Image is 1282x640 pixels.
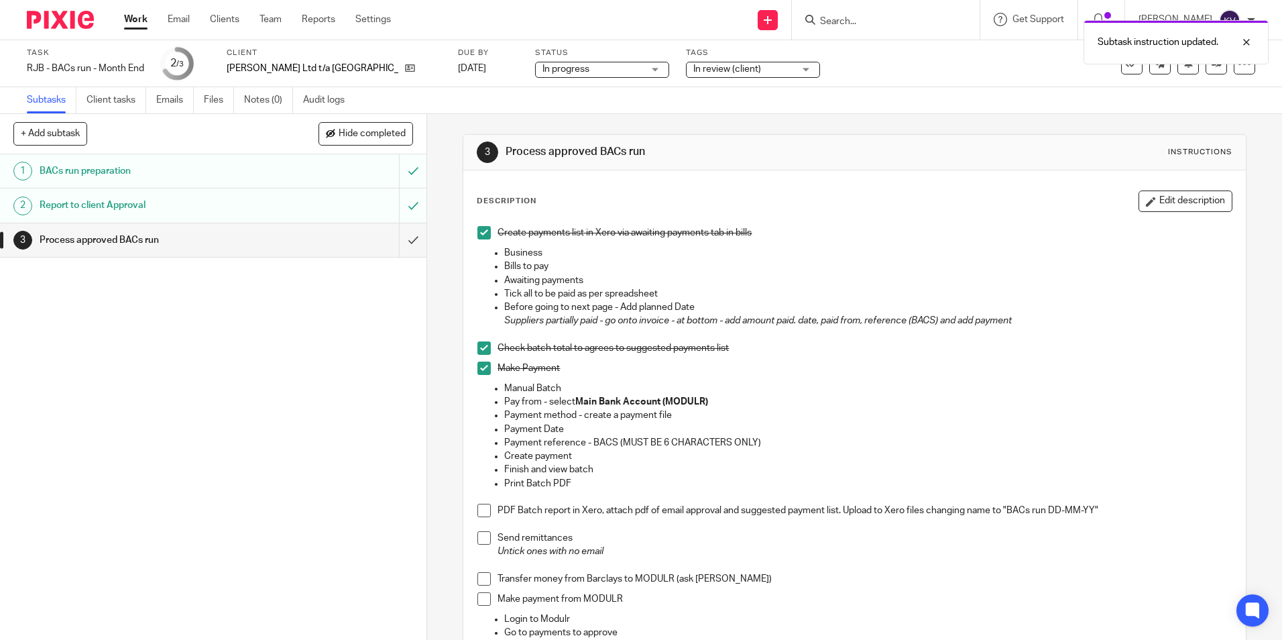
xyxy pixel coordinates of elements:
[498,226,1231,239] p: Create payments list in Xero via awaiting payments tab in bills
[339,129,406,140] span: Hide completed
[504,382,1231,395] p: Manual Batch
[504,477,1231,490] p: Print Batch PDF
[504,287,1231,301] p: Tick all to be paid as per spreadsheet
[504,260,1231,273] p: Bills to pay
[504,626,1231,639] p: Go to payments to approve
[227,62,398,75] p: [PERSON_NAME] Ltd t/a [GEOGRAPHIC_DATA]
[504,423,1231,436] p: Payment Date
[13,231,32,250] div: 3
[506,145,883,159] h1: Process approved BACs run
[1219,9,1240,31] img: svg%3E
[40,195,270,215] h1: Report to client Approval
[504,246,1231,260] p: Business
[170,56,184,71] div: 2
[27,11,94,29] img: Pixie
[227,48,441,58] label: Client
[176,60,184,68] small: /3
[355,13,391,26] a: Settings
[504,449,1231,463] p: Create payment
[477,142,498,163] div: 3
[498,362,1231,375] p: Make Payment
[156,87,194,113] a: Emails
[504,612,1231,626] p: Login to Modulr
[575,397,708,407] strong: Main Bank Account (MODULR)
[13,122,87,145] button: + Add subtask
[204,87,234,113] a: Files
[504,409,1231,422] p: Payment method - create a payment file
[210,13,239,26] a: Clients
[168,13,190,26] a: Email
[498,341,1231,355] p: Check batch total to agrees to suggested payments list
[542,64,589,74] span: In progress
[504,436,1231,449] p: Payment reference - BACS (MUST BE 6 CHARACTERS ONLY)
[458,64,486,73] span: [DATE]
[40,230,270,250] h1: Process approved BACs run
[504,274,1231,287] p: Awaiting payments
[504,301,1231,314] p: Before going to next page - Add planned Date
[477,196,536,207] p: Description
[535,48,669,58] label: Status
[13,197,32,215] div: 2
[498,504,1231,517] p: PDF Batch report in Xero, attach pdf of email approval and suggested payment list. Upload to Xero...
[318,122,413,145] button: Hide completed
[498,572,1231,586] p: Transfer money from Barclays to MODULR (ask [PERSON_NAME])
[244,87,293,113] a: Notes (0)
[27,62,144,75] div: RJB - BACs run - Month End
[1168,147,1232,158] div: Instructions
[303,87,355,113] a: Audit logs
[498,592,1231,606] p: Make payment from MODULR
[1098,36,1218,49] p: Subtask instruction updated.
[27,48,144,58] label: Task
[504,316,1012,325] em: Suppliers partially paid - go onto invoice - at bottom - add amount paid. date, paid from, refere...
[504,463,1231,476] p: Finish and view batch
[40,161,270,181] h1: BACs run preparation
[259,13,282,26] a: Team
[504,395,1231,409] p: Pay from - select
[302,13,335,26] a: Reports
[498,547,603,556] em: Untick ones with no email
[13,162,32,180] div: 1
[1139,191,1232,212] button: Edit description
[458,48,518,58] label: Due by
[124,13,148,26] a: Work
[86,87,146,113] a: Client tasks
[693,64,761,74] span: In review (client)
[27,87,76,113] a: Subtasks
[498,531,1231,545] p: Send remittances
